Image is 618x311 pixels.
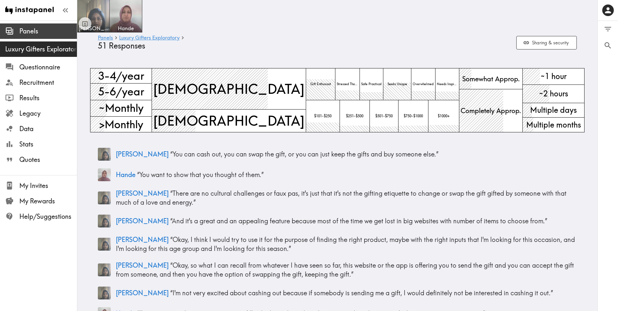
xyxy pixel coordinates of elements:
[116,261,577,279] p: “ Okay, so what I can recall from whatever I have seen so far, this website or the app is offerin...
[335,81,360,88] span: Stressed Thoughtful
[98,238,111,251] img: Panelist thumbnail
[116,217,169,225] span: [PERSON_NAME]
[116,150,169,158] span: [PERSON_NAME]
[98,166,577,184] a: Panelist thumbnailHande “You want to show that you thought of them.”
[19,140,77,149] span: Stats
[98,116,145,133] span: >Monthly
[538,87,569,100] span: ~2 hours
[116,189,577,207] p: “ There are no cultural challenges or faux pas, it's just that it's not the gifting etiquette to ...
[98,233,577,256] a: Panelist thumbnail[PERSON_NAME] “Okay, I think I would try to use it for the purpose of finding t...
[19,63,77,72] span: Questionnaire
[19,27,77,36] span: Panels
[98,284,577,302] a: Panelist thumbnail[PERSON_NAME] “I'm not very excited about cashing out because if somebody is se...
[152,110,306,131] span: [DEMOGRAPHIC_DATA]
[436,112,451,120] span: $1000+
[529,103,578,117] span: Multiple days
[116,235,577,253] p: “ Okay, I think I would try to use it for the purpose of finding the right product, maybe with th...
[98,168,111,181] img: Panelist thumbnail
[598,21,618,37] button: Filter Responses
[116,171,136,179] span: Hande
[116,235,169,244] span: [PERSON_NAME]
[97,99,145,117] span: ~Monthly
[116,289,169,297] span: [PERSON_NAME]
[461,73,521,85] span: Somewhat Approp.
[19,181,77,190] span: My Invites
[116,261,169,269] span: [PERSON_NAME]
[309,81,332,88] span: Gift Enthusiast
[98,41,145,50] span: 51 Responses
[5,45,77,54] span: Luxury Gifters Exploratory
[79,17,91,30] button: Toggle between responses and questions
[116,170,577,179] p: “ You want to show that you thought of them. ”
[411,81,435,88] span: Overwhelmed
[604,41,612,50] span: Search
[98,287,111,299] img: Panelist thumbnail
[98,263,111,276] img: Panelist thumbnail
[19,124,77,133] span: Data
[116,289,577,298] p: “ I'm not very excited about cashing out because if somebody is sending me a gift, I would defini...
[402,112,424,120] span: $750-$1000
[116,217,577,226] p: “ And it's a great and an appealing feature because most of the time we get lost in big websites ...
[98,215,111,227] img: Panelist thumbnail
[374,112,394,120] span: $501-$750
[604,25,612,33] span: Filter Responses
[97,83,145,101] span: 5-6/year
[116,189,169,197] span: [PERSON_NAME]
[98,35,113,41] a: Panels
[111,25,141,32] span: Hande
[98,191,111,204] img: Panelist thumbnail
[119,35,180,41] a: Luxury Gifters Exploratory
[435,81,459,88] span: Needs Inspiration
[98,145,577,163] a: Panelist thumbnail[PERSON_NAME] “You can cash out, you can swap the gift, or you can just keep th...
[386,81,408,88] span: Seeks Unique
[152,78,306,100] span: [DEMOGRAPHIC_DATA]
[19,197,77,206] span: My Rewards
[19,155,77,164] span: Quotes
[79,25,108,32] span: [PERSON_NAME]
[19,78,77,87] span: Recruitment
[345,112,365,120] span: $251-$500
[19,93,77,102] span: Results
[19,109,77,118] span: Legacy
[98,186,577,209] a: Panelist thumbnail[PERSON_NAME] “There are no cultural challenges or faux pas, it's just that it'...
[360,81,383,88] span: Safe Practical
[516,36,577,50] button: Sharing & security
[98,212,577,230] a: Panelist thumbnail[PERSON_NAME] “And it's a great and an appealing feature because most of the ti...
[116,150,577,159] p: “ You can cash out, you can swap the gift, or you can just keep the gifts and buy someone else. ”
[98,258,577,281] a: Panelist thumbnail[PERSON_NAME] “Okay, so what I can recall from whatever I have seen so far, thi...
[98,148,111,161] img: Panelist thumbnail
[19,212,77,221] span: Help/Suggestions
[97,67,145,85] span: 3-4/year
[539,70,568,83] span: ~1 hour
[525,118,582,131] span: Multiple months
[313,112,333,120] span: $101-$250
[598,37,618,54] button: Search
[459,105,522,117] span: Completely Approp.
